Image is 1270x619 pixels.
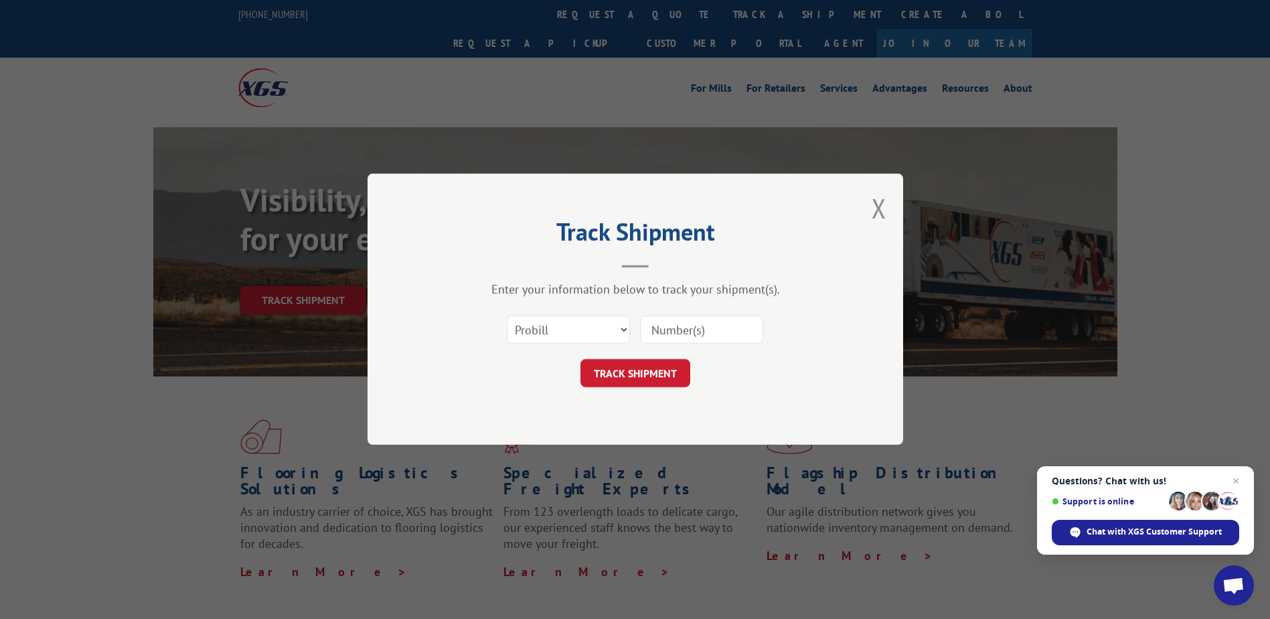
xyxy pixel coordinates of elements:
button: Close modal [872,190,886,226]
div: Open chat [1214,565,1254,606]
div: Enter your information below to track your shipment(s). [434,282,836,297]
span: Close chat [1228,473,1244,489]
span: Support is online [1052,496,1164,506]
input: Number(s) [640,316,763,344]
div: Chat with XGS Customer Support [1052,520,1239,545]
span: Questions? Chat with us! [1052,476,1239,486]
button: TRACK SHIPMENT [580,360,690,388]
span: Chat with XGS Customer Support [1087,526,1222,538]
h2: Track Shipment [434,222,836,248]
